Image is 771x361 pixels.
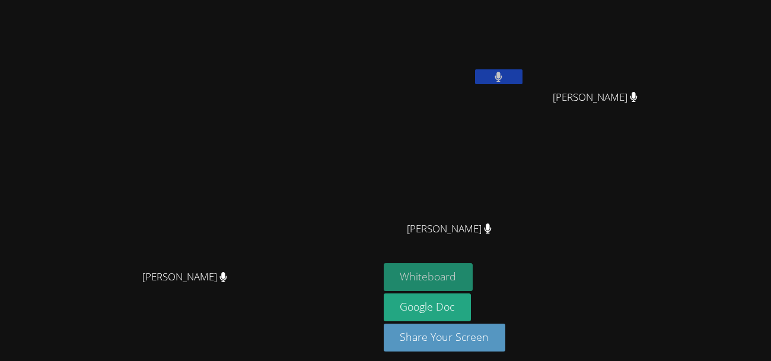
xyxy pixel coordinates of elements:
[384,263,473,291] button: Whiteboard
[384,324,506,352] button: Share Your Screen
[407,221,492,238] span: [PERSON_NAME]
[142,269,227,286] span: [PERSON_NAME]
[384,293,471,321] a: Google Doc
[553,89,638,106] span: [PERSON_NAME]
